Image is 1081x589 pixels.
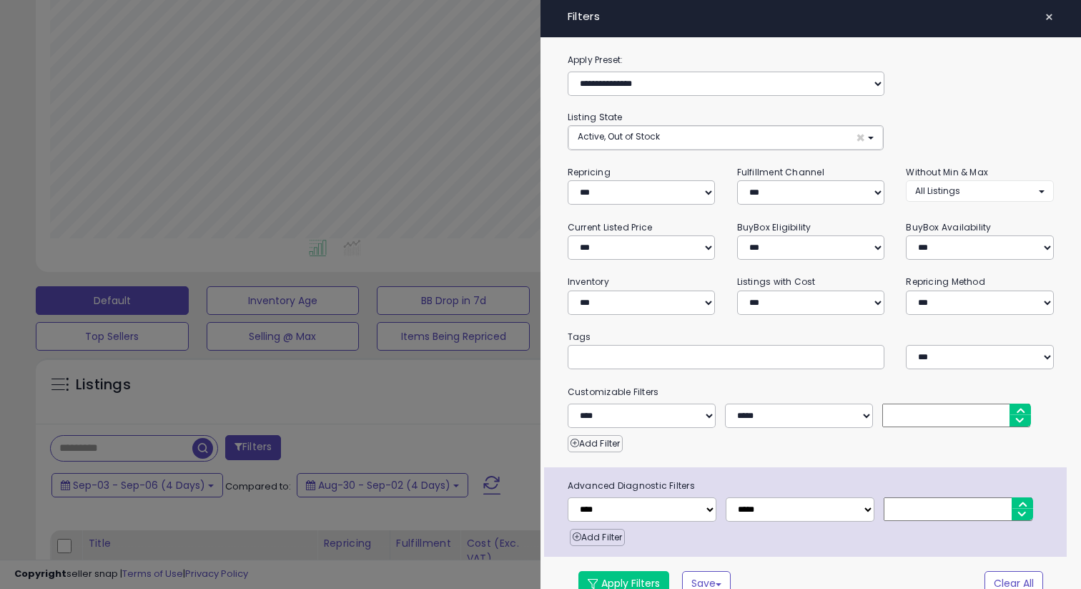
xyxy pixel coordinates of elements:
[557,384,1065,400] small: Customizable Filters
[568,276,609,288] small: Inventory
[906,221,991,233] small: BuyBox Availability
[737,166,824,178] small: Fulfillment Channel
[557,329,1065,345] small: Tags
[568,126,883,150] button: Active, Out of Stock ×
[568,11,1054,23] h4: Filters
[737,276,816,288] small: Listings with Cost
[557,478,1067,494] span: Advanced Diagnostic Filters
[737,221,811,233] small: BuyBox Eligibility
[1045,7,1054,27] span: ×
[1039,7,1060,27] button: ×
[578,130,660,142] span: Active, Out of Stock
[568,111,623,123] small: Listing State
[570,529,625,546] button: Add Filter
[557,52,1065,68] label: Apply Preset:
[568,166,611,178] small: Repricing
[906,180,1054,201] button: All Listings
[906,276,985,288] small: Repricing Method
[915,185,960,197] span: All Listings
[856,130,865,145] span: ×
[568,435,623,452] button: Add Filter
[568,221,652,233] small: Current Listed Price
[906,166,988,178] small: Without Min & Max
